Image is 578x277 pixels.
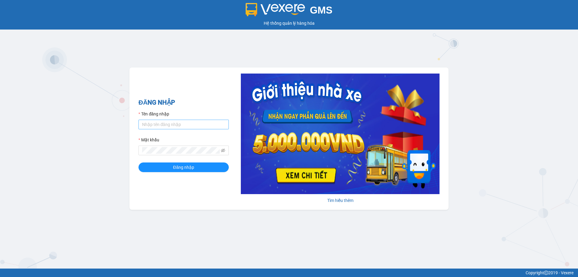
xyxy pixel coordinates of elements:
img: banner-0 [241,74,440,194]
span: eye-invisible [221,148,225,153]
img: logo 2 [246,3,305,16]
label: Mật khẩu [138,137,159,143]
a: GMS [246,9,333,14]
h2: ĐĂNG NHẬP [138,98,229,108]
span: GMS [310,5,332,16]
label: Tên đăng nhập [138,111,169,117]
button: Đăng nhập [138,162,229,172]
input: Tên đăng nhập [138,120,229,129]
span: copyright [544,271,548,275]
input: Mật khẩu [142,147,220,154]
div: Hệ thống quản lý hàng hóa [2,20,576,27]
div: Copyright 2019 - Vexere [5,269,573,276]
span: Đăng nhập [173,164,194,171]
div: Tìm hiểu thêm [241,197,440,204]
